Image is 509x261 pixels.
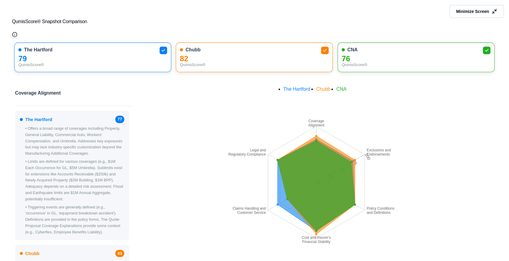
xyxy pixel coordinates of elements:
tspan: Coverage [309,119,324,123]
span: 83 [115,250,124,257]
span: The Hartford [283,86,311,92]
tspan: Exclusions and [367,148,391,152]
div: 79 [18,56,167,62]
tspan: Financial Stability [302,240,330,244]
h2: Coverage Alignment [15,88,61,102]
tspan: Cost and Insurer's [302,235,331,240]
tspan: Regulatory Compliance [229,153,266,157]
div: 76 [342,56,491,62]
span: CNA [347,47,358,53]
span: Chubb [186,47,201,53]
span: Minimize Screen [456,8,489,14]
span: The Hartford [24,47,52,53]
div: 82 [180,56,329,62]
tspan: Policy Conditions [367,206,395,211]
div: QumisScore® [342,62,491,68]
tspan: Customer Service [238,211,266,215]
button: Minimize Screen [450,5,504,18]
span: Chubb [316,86,330,92]
div: QumisScore® [18,62,167,68]
span: Chubb [25,250,39,257]
span: The Hartford [25,116,52,123]
tspan: Legal and [250,148,266,152]
p: • Triggering events are generally defined (e.g., 'occurrence' in GL, 'equipment breakdown acciden... [25,204,124,235]
tspan: 100 [364,153,372,161]
span: 77 [115,116,124,123]
tspan: Claims Handling and [233,206,266,211]
span: CNA [336,86,347,92]
p: • Offers a broad range of coverages including Property, General Liability, Commercial Auto, Worke... [25,126,124,157]
tspan: Endorsements [367,153,390,157]
tspan: Alignment [308,123,325,128]
button: QumisScore® Snapshot Comparison [12,12,497,31]
tspan: and Definitions [367,211,391,215]
div: QumisScore® [180,62,329,68]
p: • Limits are defined for various coverages (e.g., $1M Each Occurrence for GL, $5M Umbrella). Subl... [25,159,124,202]
button: Qumis Score Info [12,32,17,37]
